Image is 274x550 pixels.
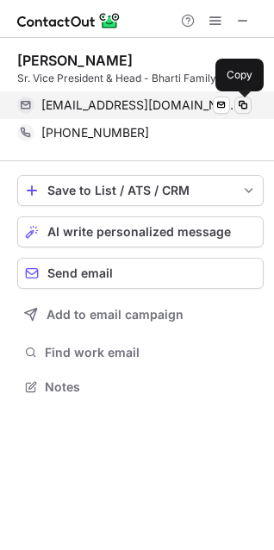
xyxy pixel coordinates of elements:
[47,308,184,322] span: Add to email campaign
[45,345,257,360] span: Find work email
[17,10,121,31] img: ContactOut v5.3.10
[17,216,264,247] button: AI write personalized message
[17,52,133,69] div: [PERSON_NAME]
[17,71,264,86] div: Sr. Vice President & Head - Bharti Family Office
[47,225,231,239] span: AI write personalized message
[41,97,239,113] span: [EMAIL_ADDRESS][DOMAIN_NAME]
[17,258,264,289] button: Send email
[47,184,234,197] div: Save to List / ATS / CRM
[17,175,264,206] button: save-profile-one-click
[47,266,113,280] span: Send email
[17,375,264,399] button: Notes
[17,299,264,330] button: Add to email campaign
[45,379,257,395] span: Notes
[41,125,149,141] span: [PHONE_NUMBER]
[17,341,264,365] button: Find work email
